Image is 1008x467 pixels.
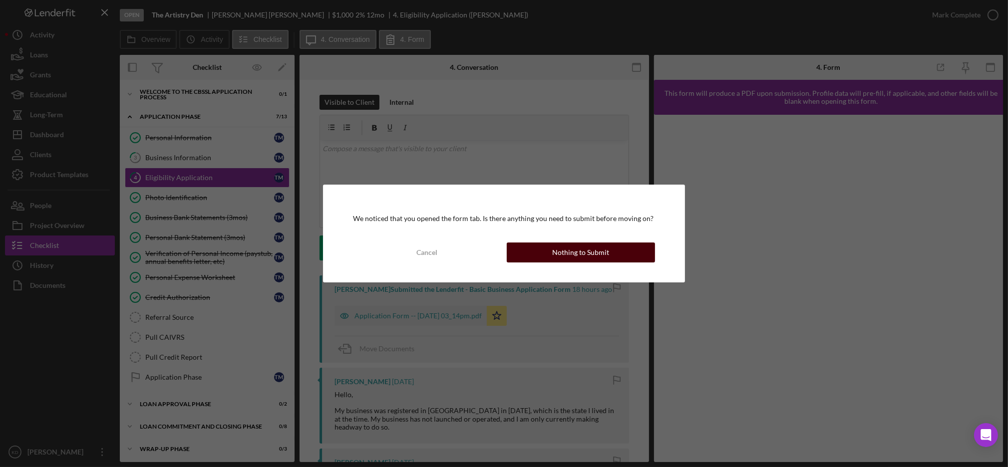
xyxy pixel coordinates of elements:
[507,242,656,262] button: Nothing to Submit
[353,242,502,262] button: Cancel
[552,242,609,262] div: Nothing to Submit
[974,423,998,447] div: Open Intercom Messenger
[417,242,438,262] div: Cancel
[353,215,656,223] div: We noticed that you opened the form tab. Is there anything you need to submit before moving on?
